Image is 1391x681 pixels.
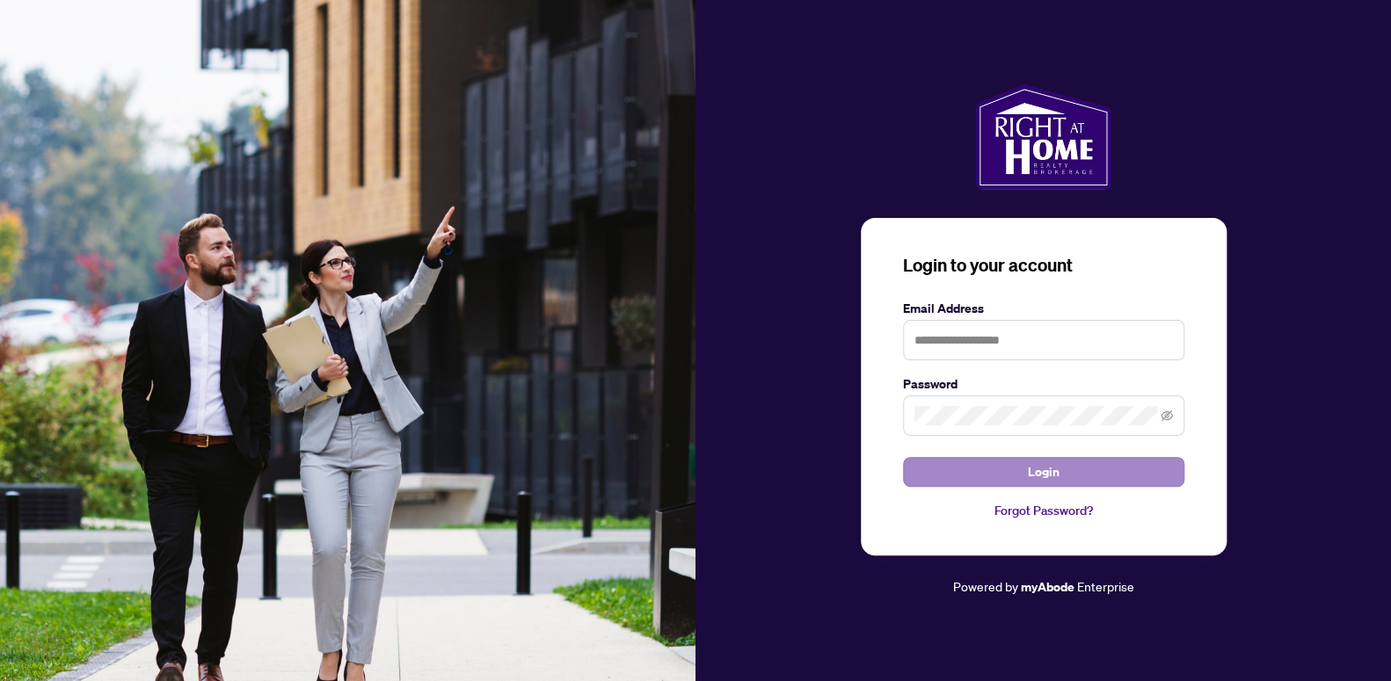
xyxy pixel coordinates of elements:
label: Email Address [903,299,1184,318]
span: eye-invisible [1161,409,1173,422]
span: Powered by [953,578,1018,594]
a: Forgot Password? [903,501,1184,520]
label: Password [903,374,1184,394]
h3: Login to your account [903,253,1184,278]
span: Enterprise [1077,578,1134,594]
button: Login [903,457,1184,487]
a: myAbode [1021,577,1074,597]
span: Login [1028,458,1060,486]
img: ma-logo [975,84,1111,190]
